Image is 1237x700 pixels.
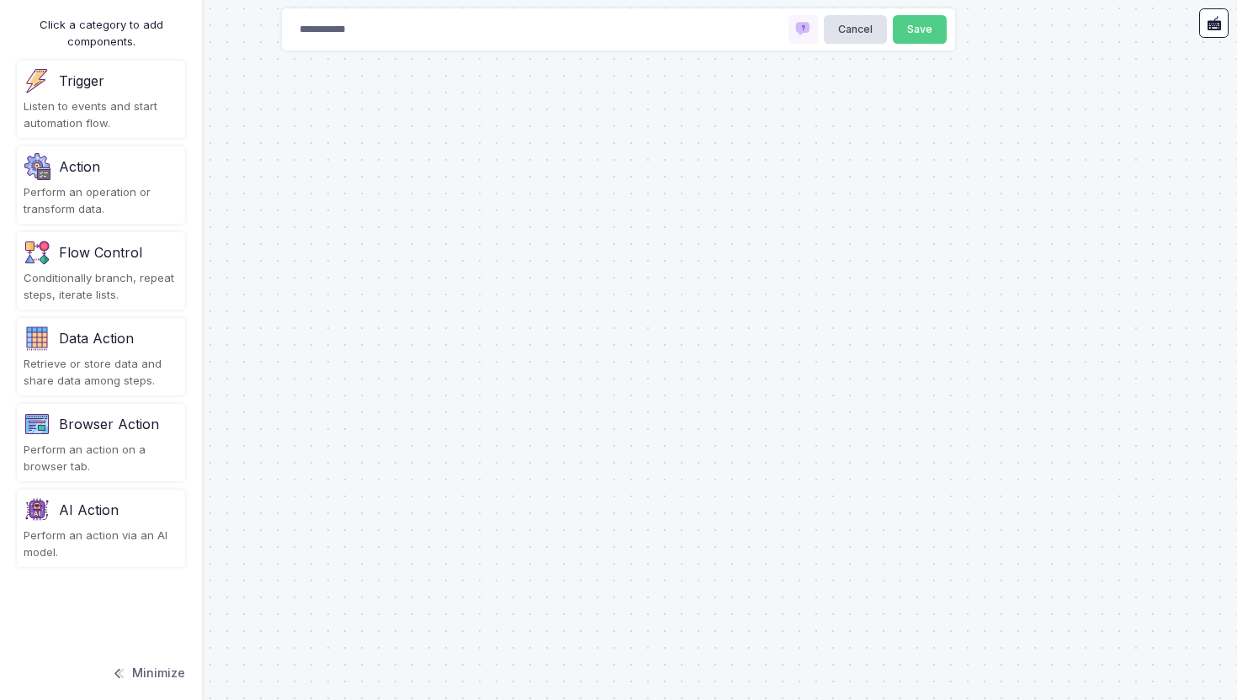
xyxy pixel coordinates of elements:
[24,184,178,217] div: Perform an operation or transform data.
[59,500,119,520] div: AI Action
[59,414,159,434] div: Browser Action
[24,98,178,131] div: Listen to events and start automation flow.
[111,655,185,692] button: Minimize
[24,528,178,560] div: Perform an action via an AI model.
[24,356,178,389] div: Retrieve or store data and share data among steps.
[59,242,142,262] div: Flow Control
[59,71,104,91] div: Trigger
[24,411,50,437] img: category-v1.png
[17,17,185,50] div: Click a category to add components.
[24,442,178,475] div: Perform an action on a browser tab.
[24,67,50,94] img: trigger.png
[893,15,948,45] button: Save
[24,325,50,352] img: category.png
[24,270,178,303] div: Conditionally branch, repeat steps, iterate lists.
[824,15,888,45] button: Cancel
[24,239,50,266] img: flow-v1.png
[24,153,50,180] img: settings.png
[59,156,100,177] div: Action
[59,328,134,348] div: Data Action
[24,496,50,523] img: category-v2.png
